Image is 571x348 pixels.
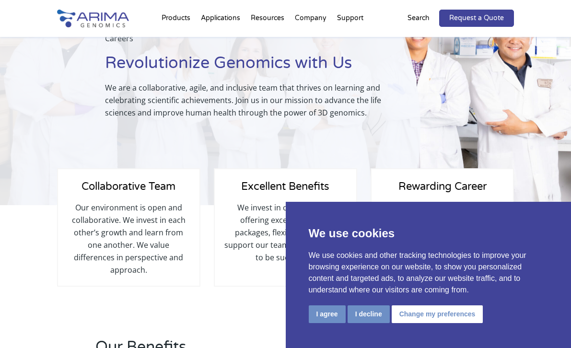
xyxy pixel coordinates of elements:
button: Change my preferences [392,305,483,323]
span: Rewarding Career [398,180,487,193]
h1: Revolutionize Genomics with Us [105,52,396,81]
p: Our environment is open and collaborative. We invest in each other’s growth and learn from one an... [68,201,190,276]
span: Collaborative Team [82,180,175,193]
p: Careers [105,32,396,52]
p: Search [408,12,430,24]
img: Arima-Genomics-logo [57,10,129,27]
button: I agree [309,305,346,323]
p: We use cookies and other tracking technologies to improve your browsing experience on our website... [309,250,548,296]
button: I decline [348,305,390,323]
p: We are a collaborative, agile, and inclusive team that thrives on learning and celebrating scient... [105,81,396,119]
p: We invest in our people by offering excellent benefit packages, flexibility, and the support our ... [224,201,347,264]
span: Excellent Benefits [241,180,329,193]
a: Request a Quote [439,10,514,27]
p: We use cookies [309,225,548,242]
